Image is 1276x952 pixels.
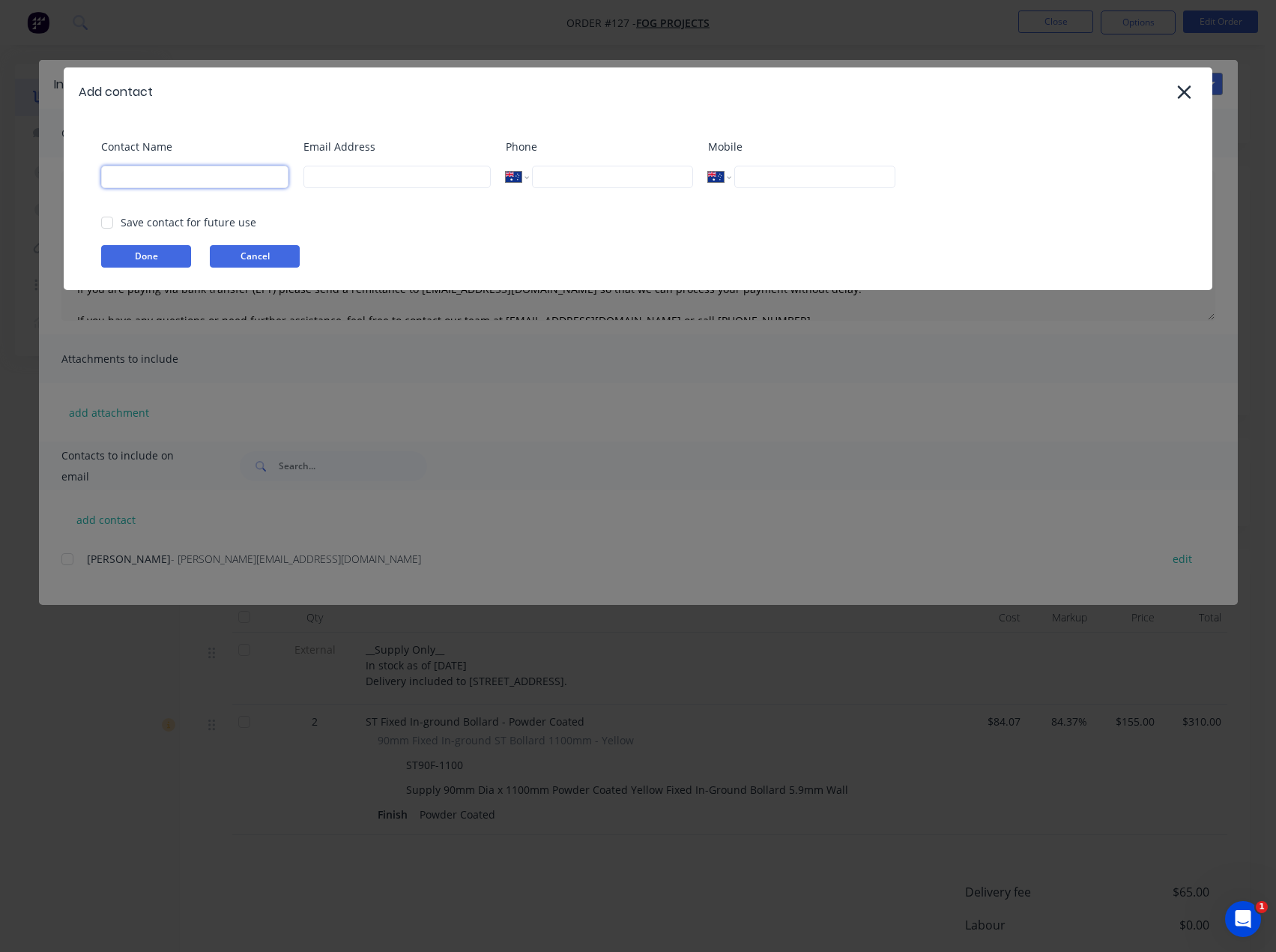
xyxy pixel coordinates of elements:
[121,214,256,230] div: Save contact for future use
[1256,901,1268,913] span: 1
[708,139,895,154] label: Mobile
[1225,901,1261,937] iframe: Intercom live chat
[79,83,153,101] div: Add contact
[303,139,491,154] label: Email Address
[506,139,693,154] label: Phone
[101,139,288,154] label: Contact Name
[210,245,300,268] button: Cancel
[101,245,191,268] button: Done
